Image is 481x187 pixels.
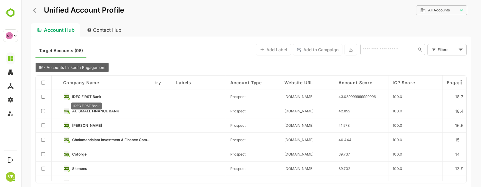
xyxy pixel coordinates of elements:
[11,6,20,15] button: back
[263,109,293,113] span: aubank.in
[372,94,381,99] span: 100.0
[372,152,381,156] span: 100.0
[395,4,446,16] div: All Accounts
[317,94,355,99] span: 43.089999999999996
[51,109,98,113] span: AU SMALL FINANCE BANK
[323,44,336,55] button: Export the selected data as CSV
[426,123,443,128] span: 16.6
[417,46,436,53] div: Filters
[51,123,81,128] span: Bajaj Finserv
[317,166,329,171] span: 39.702
[209,166,225,171] span: Prospect
[272,44,321,55] button: Add to Campaign
[399,7,437,13] div: All Accounts
[235,44,270,55] button: Add Label
[263,138,293,142] span: cholamandalam.com
[51,181,66,185] span: Birlasoft
[263,152,293,156] span: coforge.com
[263,181,293,185] span: birlasoft.com
[372,138,381,142] span: 100.0
[263,166,293,171] span: siemens.com
[209,94,225,99] span: Prospect
[6,156,14,164] button: Logout
[317,109,329,113] span: 42.852
[42,80,78,85] span: Company name
[426,180,442,186] span: 12.7
[209,152,225,156] span: Prospect
[317,123,329,128] span: 41.578
[6,172,15,182] div: VB
[426,94,442,99] span: 18.7
[51,152,66,156] span: Coforge
[426,137,438,142] span: 15
[416,43,446,56] div: Filters
[372,109,381,113] span: 100.0
[10,23,59,37] div: Account Hub
[372,166,381,171] span: 100.0
[18,65,84,70] span: 96- Accounts LinkedIn Engagement
[6,32,13,39] div: OP
[426,166,443,171] span: 13.9
[209,123,225,128] span: Prospect
[372,80,394,85] span: ICP Score
[426,80,465,85] span: Engagement Score
[372,181,381,185] span: 100.0
[51,94,80,99] span: IDFC FIRST Bank
[263,94,293,99] span: idfcfirstbank.com
[209,109,225,113] span: Prospect
[372,123,381,128] span: 100.0
[317,152,329,156] span: 39.737
[317,80,351,85] span: Account Score
[23,7,103,14] p: Unified Account Profile
[50,102,81,109] div: IDFC FIRST Bank
[209,80,241,85] span: Account Type
[61,23,106,37] div: Contact Hub
[209,181,225,185] span: Prospect
[426,152,439,157] span: 14
[3,7,18,19] img: BambooboxLogoMark.f1c84d78b4c51b1a7b5f700c9845e183.svg
[317,181,329,185] span: 38.869
[51,138,130,142] span: Cholamandalam Investment & Finance Company
[51,166,66,171] span: Siemens
[18,47,62,55] span: Known accounts you’ve identified to target - imported from CRM, Offline upload, or promoted from ...
[426,108,443,114] span: 18.4
[155,80,170,85] span: Labels
[209,138,225,142] span: Prospect
[317,138,330,142] span: 40.444
[14,63,88,72] div: 96- Accounts LinkedIn Engagement
[407,8,429,12] span: All Accounts
[263,123,293,128] span: bajajfinserv.in
[263,80,292,85] span: Website URL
